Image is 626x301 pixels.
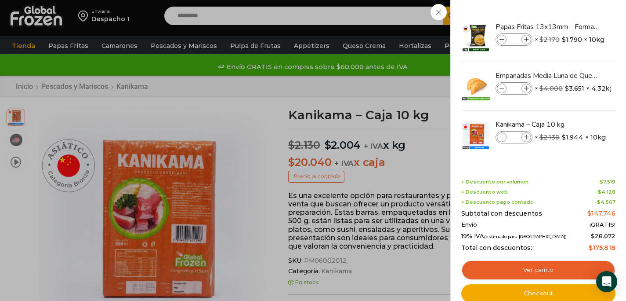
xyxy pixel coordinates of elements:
[597,199,615,205] bdi: 4.567
[507,132,521,142] input: Product quantity
[461,179,528,185] span: + Descuento por volumen
[496,120,600,129] a: Kanikama – Caja 10 kg
[461,233,567,240] span: 19% IVA
[600,179,615,185] bdi: 7.519
[535,82,614,95] span: × × 4.32kg
[591,232,595,239] span: $
[461,260,615,280] a: Ver carrito
[539,84,543,92] span: $
[598,189,615,195] bdi: 4.128
[535,131,606,143] span: × × 10kg
[461,199,534,205] span: + Descuento pago contado
[595,199,615,205] span: -
[496,22,600,32] a: Papas Fritas 13x13mm - Formato 1 kg - Caja 10 kg
[562,35,582,44] bdi: 1.790
[539,84,563,92] bdi: 4.000
[587,209,591,217] span: $
[597,199,601,205] span: $
[565,84,569,93] span: $
[600,179,603,185] span: $
[539,36,543,44] span: $
[539,36,560,44] bdi: 2.170
[562,133,566,142] span: $
[598,189,601,195] span: $
[589,244,615,252] bdi: 175.818
[507,84,521,93] input: Product quantity
[597,179,615,185] span: -
[484,234,567,239] small: (estimado para [GEOGRAPHIC_DATA])
[591,232,615,239] span: 28.072
[589,244,593,252] span: $
[461,244,532,252] span: Total con descuentos:
[590,221,615,228] span: ¡GRATIS!
[596,271,617,292] div: Open Intercom Messenger
[596,189,615,195] span: -
[461,210,542,217] span: Subtotal con descuentos
[461,189,508,195] span: + Descuento web
[565,84,584,93] bdi: 3.651
[539,133,543,141] span: $
[562,35,566,44] span: $
[562,133,583,142] bdi: 1.944
[539,133,560,141] bdi: 2.130
[461,221,477,228] span: Envío
[587,209,615,217] bdi: 147.746
[535,33,604,46] span: × × 10kg
[496,71,600,81] a: Empanadas Media Luna de Queso - Caja 160 unidades
[507,35,521,44] input: Product quantity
